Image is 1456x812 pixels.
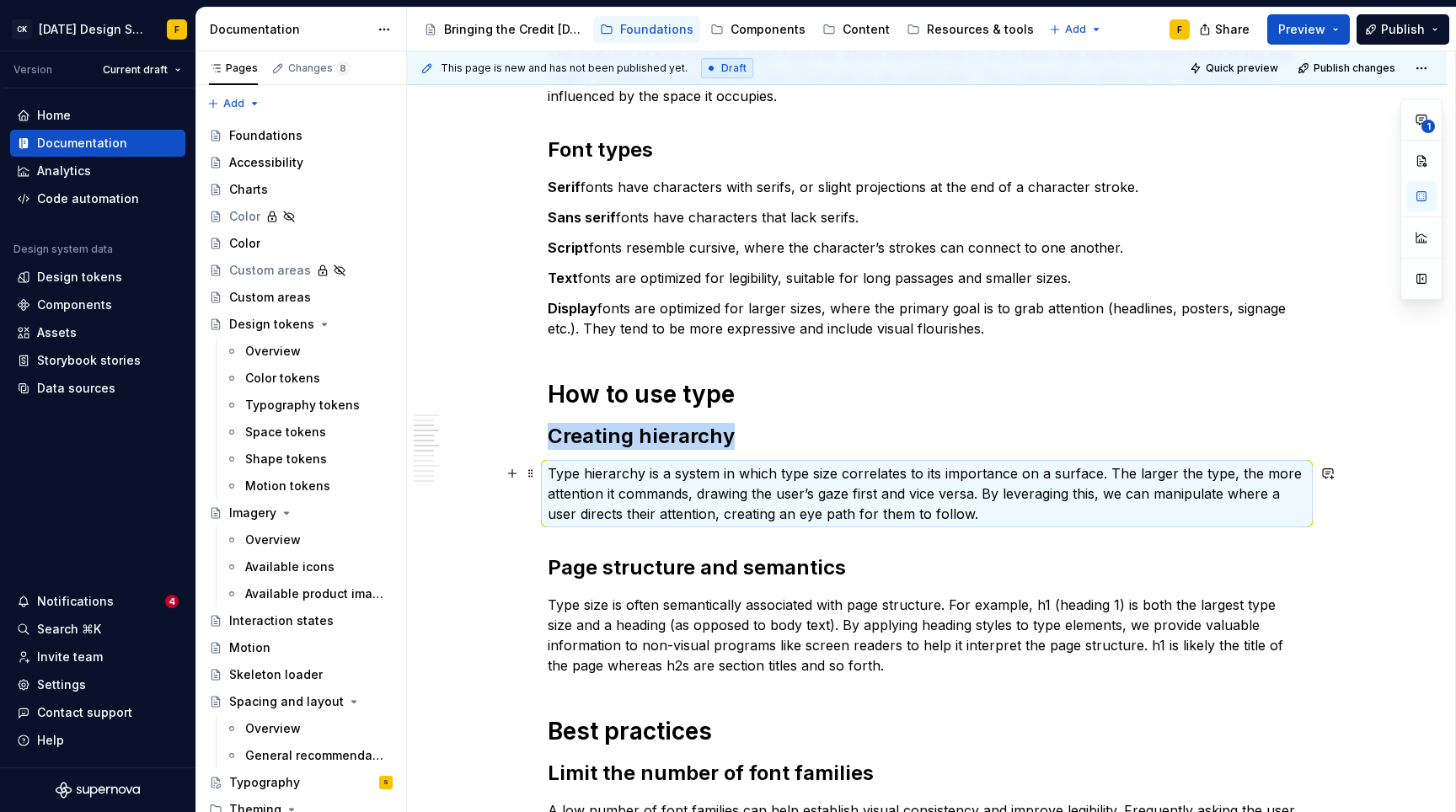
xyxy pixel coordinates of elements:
a: Design tokens [10,264,185,291]
div: Typography tokens [245,397,360,414]
div: Design tokens [229,316,314,333]
a: Content [816,16,897,43]
div: Data sources [37,380,115,397]
div: Storybook stories [37,352,141,369]
p: fonts have characters that lack serifs. [548,207,1306,227]
button: Quick preview [1185,56,1286,80]
a: General recommendations [218,742,399,769]
div: Design tokens [37,269,122,286]
p: Type hierarchy is a system in which type size correlates to its importance on a surface. The larg... [548,463,1306,524]
div: Custom areas [229,289,311,306]
button: Share [1191,14,1261,45]
div: Changes [288,61,350,75]
div: F [1177,23,1182,36]
a: Resources & tools [900,16,1041,43]
div: Charts [229,181,268,198]
a: Motion tokens [218,473,399,499]
a: Analytics [10,158,185,184]
button: Help [10,727,185,754]
div: Color tokens [245,370,320,387]
strong: Script [548,239,589,256]
strong: Display [548,300,597,317]
a: Charts [202,176,399,203]
a: Foundations [202,122,399,149]
span: Draft [721,61,747,75]
div: Overview [245,532,301,548]
div: Accessibility [229,154,303,171]
span: Add [223,97,244,110]
a: Custom areas [202,284,399,311]
span: Current draft [103,63,168,77]
a: Components [704,16,812,43]
div: F [174,23,179,36]
span: Quick preview [1206,61,1278,75]
a: Space tokens [218,419,399,446]
div: Search ⌘K [37,621,101,638]
h2: Page structure and semantics [548,554,1306,581]
p: fonts resemble cursive, where the character’s strokes can connect to one another. [548,238,1306,258]
div: Design system data [13,243,113,256]
a: Settings [10,671,185,698]
button: Search ⌘K [10,616,185,643]
a: Invite team [10,644,185,670]
div: Code automation [37,190,139,207]
div: Invite team [37,649,103,665]
h2: Creating hierarchy [548,423,1306,450]
a: Motion [202,634,399,661]
a: Home [10,102,185,129]
span: This page is new and has not been published yet. [441,61,688,75]
a: Typography tokens [218,392,399,419]
span: Publish changes [1314,61,1395,75]
div: Page tree [417,13,1041,46]
a: Design tokens [202,311,399,338]
a: Interaction states [202,607,399,634]
div: Content [843,21,890,38]
a: Documentation [10,130,185,157]
a: Color tokens [218,365,399,392]
div: Pages [209,61,258,75]
a: Skeleton loader [202,661,399,688]
div: Space tokens [245,424,326,441]
div: Components [731,21,806,38]
div: Documentation [210,21,369,38]
span: 4 [165,595,179,608]
a: Overview [218,338,399,365]
svg: Supernova Logo [56,782,140,799]
div: Available icons [245,558,335,575]
a: Available product imagery [218,580,399,607]
span: Add [1065,23,1086,36]
h1: Best practices [548,716,1306,746]
button: Contact support [10,699,185,726]
strong: Sans serif [548,209,616,226]
div: Imagery [229,505,276,521]
div: Color [229,208,260,225]
div: Color [229,235,260,252]
a: TypographyS [202,769,399,796]
p: fonts are optimized for larger sizes, where the primary goal is to grab attention (headlines, pos... [548,298,1306,339]
div: Analytics [37,163,91,179]
div: Foundations [620,21,693,38]
a: Shape tokens [218,446,399,473]
a: Color [202,203,399,230]
a: Data sources [10,375,185,402]
div: Overview [245,720,301,737]
div: Bringing the Credit [DATE] brand to life across products [444,21,583,38]
div: Available product imagery [245,585,384,602]
span: Share [1215,21,1250,38]
div: Settings [37,676,86,693]
div: Documentation [37,135,127,152]
a: Imagery [202,499,399,526]
p: fonts are optimized for legibility, suitable for long passages and smaller sizes. [548,268,1306,288]
a: Overview [218,715,399,742]
div: Overview [245,343,301,360]
p: Type size is often semantically associated with page structure. For example, h1 (heading 1) is bo... [548,595,1306,676]
div: Components [37,296,112,313]
span: Preview [1278,21,1325,38]
a: Storybook stories [10,347,185,374]
div: Motion [229,639,270,656]
div: Typography [229,774,300,791]
h2: Limit the number of font families [548,760,1306,787]
div: Help [37,732,64,749]
p: fonts have characters with serifs, or slight projections at the end of a character stroke. [548,177,1306,197]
